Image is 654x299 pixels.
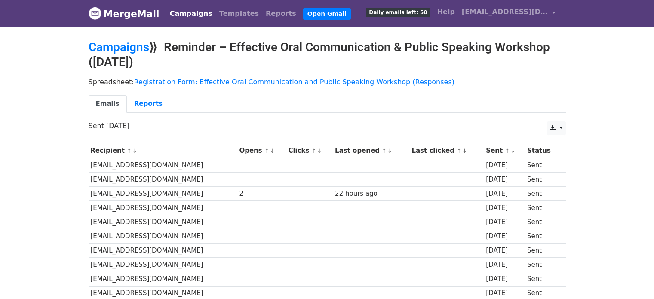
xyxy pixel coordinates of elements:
a: ↓ [510,148,515,154]
a: ↓ [132,148,137,154]
td: Sent [525,158,560,172]
div: [DATE] [486,231,523,241]
td: [EMAIL_ADDRESS][DOMAIN_NAME] [89,215,237,229]
p: Spreadsheet: [89,77,566,86]
th: Recipient [89,144,237,158]
div: 22 hours ago [335,189,408,199]
div: [DATE] [486,189,523,199]
a: Reports [127,95,170,113]
div: [DATE] [486,175,523,185]
a: ↓ [270,148,275,154]
td: [EMAIL_ADDRESS][DOMAIN_NAME] [89,186,237,200]
a: ↑ [505,148,510,154]
a: ↑ [382,148,387,154]
td: [EMAIL_ADDRESS][DOMAIN_NAME] [89,229,237,244]
td: Sent [525,186,560,200]
td: [EMAIL_ADDRESS][DOMAIN_NAME] [89,258,237,272]
a: ↑ [457,148,461,154]
a: Campaigns [89,40,149,54]
td: [EMAIL_ADDRESS][DOMAIN_NAME] [89,272,237,286]
a: Campaigns [166,5,216,22]
th: Opens [237,144,286,158]
div: [DATE] [486,160,523,170]
td: Sent [525,215,560,229]
a: [EMAIL_ADDRESS][DOMAIN_NAME] [458,3,559,24]
a: ↓ [317,148,322,154]
div: [DATE] [486,246,523,256]
td: Sent [525,272,560,286]
a: Templates [216,5,262,22]
div: [DATE] [486,260,523,270]
img: MergeMail logo [89,7,101,20]
td: Sent [525,258,560,272]
td: Sent [525,229,560,244]
a: Emails [89,95,127,113]
h2: ⟫ Reminder – Effective Oral Communication & Public Speaking Workshop ([DATE]) [89,40,566,69]
span: Daily emails left: 50 [366,8,430,17]
div: [DATE] [486,203,523,213]
a: ↑ [127,148,132,154]
th: Last clicked [410,144,484,158]
a: MergeMail [89,5,160,23]
a: Help [434,3,458,21]
td: Sent [525,244,560,258]
th: Sent [484,144,525,158]
th: Status [525,144,560,158]
a: Open Gmail [303,8,351,20]
a: ↓ [387,148,392,154]
a: Reports [262,5,300,22]
td: [EMAIL_ADDRESS][DOMAIN_NAME] [89,158,237,172]
a: Daily emails left: 50 [362,3,433,21]
td: Sent [525,201,560,215]
span: [EMAIL_ADDRESS][DOMAIN_NAME] [462,7,548,17]
a: ↑ [312,148,316,154]
a: ↑ [264,148,269,154]
a: Registration Form: Effective Oral Communication and Public Speaking Workshop (Responses) [134,78,454,86]
p: Sent [DATE] [89,121,566,130]
td: Sent [525,172,560,186]
div: [DATE] [486,217,523,227]
td: [EMAIL_ADDRESS][DOMAIN_NAME] [89,244,237,258]
th: Last opened [333,144,409,158]
a: ↓ [462,148,467,154]
div: [DATE] [486,274,523,284]
div: 2 [239,189,284,199]
td: [EMAIL_ADDRESS][DOMAIN_NAME] [89,201,237,215]
td: [EMAIL_ADDRESS][DOMAIN_NAME] [89,172,237,186]
div: [DATE] [486,288,523,298]
th: Clicks [286,144,333,158]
